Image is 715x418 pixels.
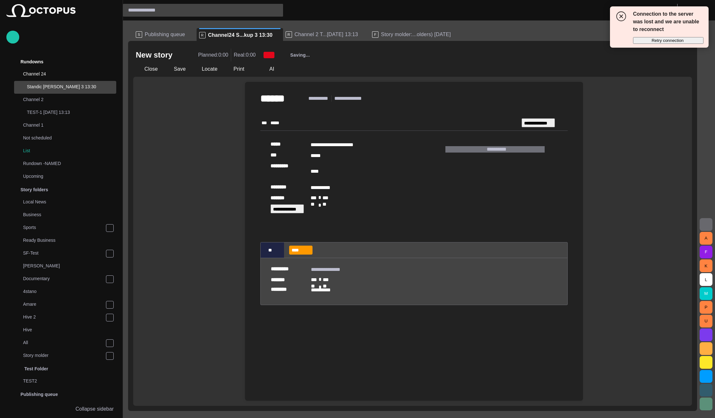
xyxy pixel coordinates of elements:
[370,28,456,41] div: FStory molder:...olders) [DATE]
[23,71,103,77] p: Channel 24
[27,109,116,115] p: TEST-1 [DATE] 13:13
[136,31,142,38] p: S
[136,50,173,60] h2: New story
[197,28,283,41] div: RChannel24 S...kup 3 13:30
[23,288,116,295] p: 4stano
[10,286,116,298] div: 4stano
[191,63,220,75] button: Locate
[23,160,103,167] p: Rundown -NAMED
[6,403,116,415] button: Collapse sidebar
[14,106,116,119] div: TEST-1 [DATE] 13:13
[290,52,310,58] span: Saving...
[23,224,106,231] p: Sports
[10,273,116,286] div: Documentary
[6,4,76,17] img: Octopus News Room
[10,375,116,388] div: TEST2
[681,4,711,15] button: SV
[10,311,116,324] div: Hive 2
[23,275,106,282] p: Documentary
[20,59,44,65] p: Rundowns
[10,247,116,260] div: SF-Test
[258,63,277,75] button: AI
[633,37,703,44] button: Retry connection
[10,350,116,362] div: Story molder
[234,51,256,59] p: Real: 0:00
[23,301,106,307] p: Amare
[633,10,703,33] p: Connection to the server was lost and we are unable to reconnect
[6,388,116,401] div: Publishing queue
[700,246,712,258] button: F
[286,31,292,38] p: R
[10,337,116,350] div: All
[700,287,712,300] button: M
[295,31,358,38] span: Channel 2 T...[DATE] 13:13
[198,51,228,59] p: Planned: 0:00
[199,32,206,38] p: R
[133,28,197,41] div: SPublishing queue
[24,366,48,372] p: Test Folder
[14,81,116,94] div: Standic [PERSON_NAME] 3 13:30
[372,31,378,38] p: F
[23,314,106,320] p: Hive 2
[23,339,106,346] p: All
[20,391,58,398] p: Publishing queue
[700,301,712,314] button: P
[10,145,116,158] div: List
[27,83,116,90] p: Standic [PERSON_NAME] 3 13:30
[10,196,116,209] div: Local News
[10,209,116,222] div: Business
[10,324,116,337] div: Hive
[23,199,116,205] p: Local News
[23,173,103,179] p: Upcoming
[23,211,116,218] p: Business
[23,122,103,128] p: Channel 1
[10,260,116,273] div: [PERSON_NAME]
[700,232,712,245] button: A
[700,273,712,286] button: L
[23,378,116,384] p: TEST2
[10,298,116,311] div: Amare
[76,405,114,413] p: Collapse sidebar
[652,38,684,43] span: Retry connection
[23,96,103,103] p: Channel 2
[222,63,256,75] button: Print
[23,135,103,141] p: Not scheduled
[10,222,116,234] div: Sports
[163,63,188,75] button: Save
[23,352,106,359] p: Story molder
[23,327,116,333] p: Hive
[23,250,106,256] p: SF-Test
[23,147,116,154] p: List
[700,259,712,272] button: K
[145,31,185,38] span: Publishing queue
[700,315,712,327] button: U
[283,28,370,41] div: RChannel 2 T...[DATE] 13:13
[208,32,272,38] span: Channel24 S...kup 3 13:30
[23,263,116,269] p: [PERSON_NAME]
[20,186,48,193] p: Story folders
[23,237,116,243] p: Ready Business
[381,31,451,38] span: Story molder:...olders) [DATE]
[6,55,116,403] ul: main menu
[10,234,116,247] div: Ready Business
[133,63,160,75] button: Close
